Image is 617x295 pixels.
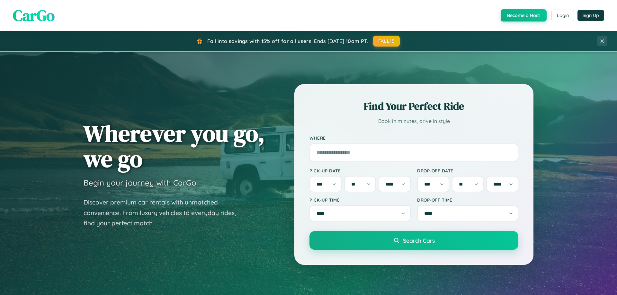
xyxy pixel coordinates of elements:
button: FALL15 [373,36,400,47]
h2: Find Your Perfect Ride [309,99,518,113]
button: Search Cars [309,231,518,250]
span: CarGo [13,5,55,26]
label: Drop-off Date [417,168,518,173]
h3: Begin your journey with CarGo [84,178,196,187]
p: Discover premium car rentals with unmatched convenience. From luxury vehicles to everyday rides, ... [84,197,244,229]
button: Login [551,10,574,21]
label: Pick-up Date [309,168,411,173]
label: Where [309,135,518,141]
button: Sign Up [577,10,604,21]
h1: Wherever you go, we go [84,121,265,171]
span: Search Cars [403,237,435,244]
label: Pick-up Time [309,197,411,203]
button: Become a Host [501,9,547,22]
span: Fall into savings with 15% off for all users! Ends [DATE] 10am PT. [207,38,368,44]
p: Book in minutes, drive in style [309,117,518,126]
label: Drop-off Time [417,197,518,203]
